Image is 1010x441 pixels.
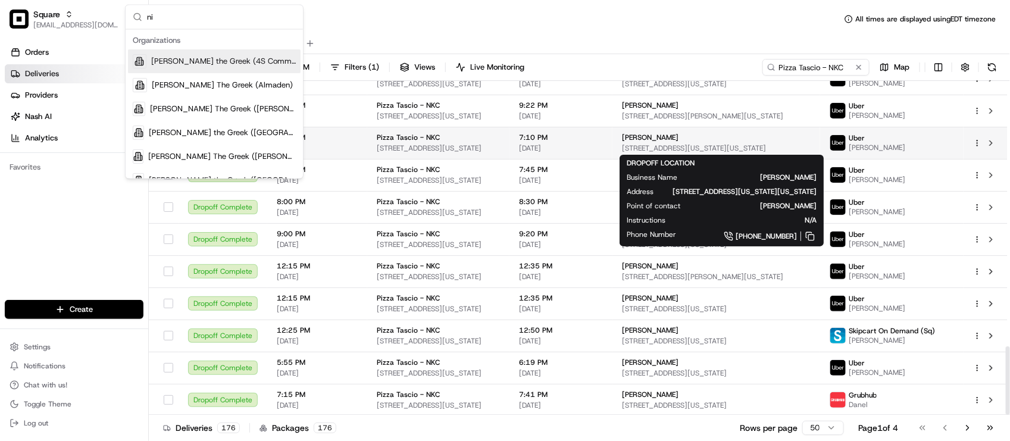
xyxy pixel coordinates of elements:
[519,229,603,239] span: 9:20 PM
[830,199,846,215] img: uber-new-logo.jpeg
[849,262,865,271] span: Uber
[622,133,678,142] span: [PERSON_NAME]
[622,368,811,378] span: [STREET_ADDRESS][US_STATE]
[830,392,846,408] img: 5e692f75ce7d37001a5d71f1
[149,128,296,139] span: [PERSON_NAME] the Greek ([GEOGRAPHIC_DATA])
[830,167,846,183] img: uber-new-logo.jpeg
[673,187,817,196] span: [STREET_ADDRESS][US_STATE][US_STATE]
[5,300,143,319] button: Create
[830,232,846,247] img: uber-new-logo.jpeg
[40,126,151,135] div: We're available if you need us!
[830,296,846,311] img: uber-new-logo.jpeg
[277,133,358,142] span: 6:50 PM
[5,396,143,412] button: Toggle Theme
[112,173,191,184] span: API Documentation
[5,158,143,177] div: Favorites
[277,272,358,282] span: [DATE]
[377,368,500,378] span: [STREET_ADDRESS][US_STATE]
[519,133,603,142] span: 7:10 PM
[277,197,358,207] span: 8:00 PM
[519,272,603,282] span: [DATE]
[894,62,909,73] span: Map
[128,32,301,50] div: Organizations
[5,43,148,62] a: Orders
[377,165,440,174] span: Pizza Tascio - NKC
[622,336,811,346] span: [STREET_ADDRESS][US_STATE]
[849,143,905,152] span: [PERSON_NAME]
[377,133,440,142] span: Pizza Tascio - NKC
[849,336,935,345] span: [PERSON_NAME]
[736,232,797,241] span: [PHONE_NUMBER]
[377,304,500,314] span: [STREET_ADDRESS][US_STATE]
[277,293,358,303] span: 12:15 PM
[849,101,865,111] span: Uber
[377,336,500,346] span: [STREET_ADDRESS][US_STATE]
[277,326,358,335] span: 12:25 PM
[314,423,336,433] div: 176
[377,176,500,185] span: [STREET_ADDRESS][US_STATE]
[96,168,196,189] a: 💻API Documentation
[622,304,811,314] span: [STREET_ADDRESS][US_STATE]
[12,12,36,36] img: Nash
[377,143,500,153] span: [STREET_ADDRESS][US_STATE]
[377,229,440,239] span: Pizza Tascio - NKC
[519,165,603,174] span: 7:45 PM
[849,368,905,377] span: [PERSON_NAME]
[277,336,358,346] span: [DATE]
[148,152,296,162] span: [PERSON_NAME] The Greek ([PERSON_NAME] / Santa [PERSON_NAME])
[622,390,678,399] span: [PERSON_NAME]
[277,111,358,121] span: [DATE]
[627,201,680,211] span: Point of contact
[519,358,603,367] span: 6:19 PM
[627,230,676,239] span: Phone Number
[277,368,358,378] span: [DATE]
[12,48,217,67] p: Welcome 👋
[849,165,865,175] span: Uber
[849,111,905,120] span: [PERSON_NAME]
[277,143,358,153] span: [DATE]
[5,64,148,83] a: Deliveries
[849,230,865,239] span: Uber
[451,59,530,76] button: Live Monitoring
[152,80,293,91] span: [PERSON_NAME] The Greek (Almaden)
[849,175,905,184] span: [PERSON_NAME]
[5,415,143,431] button: Log out
[858,422,898,434] div: Page 1 of 4
[377,197,440,207] span: Pizza Tascio - NKC
[519,208,603,217] span: [DATE]
[849,326,935,336] span: Skipcart On Demand (Sq)
[740,422,798,434] p: Rows per page
[5,5,123,33] button: SquareSquare[EMAIL_ADDRESS][DOMAIN_NAME]
[855,14,996,24] span: All times are displayed using EDT timezone
[24,380,67,390] span: Chat with us!
[5,377,143,393] button: Chat with us!
[762,59,870,76] input: Type to search
[5,107,148,126] a: Nash AI
[31,77,196,89] input: Clear
[12,114,33,135] img: 1736555255976-a54dd68f-1ca7-489b-9aae-adbdc363a1c4
[25,47,49,58] span: Orders
[277,304,358,314] span: [DATE]
[33,8,60,20] button: Square
[377,401,500,410] span: [STREET_ADDRESS][US_STATE]
[519,197,603,207] span: 8:30 PM
[519,326,603,335] span: 12:50 PM
[622,358,678,367] span: [PERSON_NAME]
[277,208,358,217] span: [DATE]
[377,240,500,249] span: [STREET_ADDRESS][US_STATE]
[377,358,440,367] span: Pizza Tascio - NKC
[10,10,29,29] img: Square
[147,5,296,29] input: Search...
[622,143,811,153] span: [STREET_ADDRESS][US_STATE][US_STATE]
[519,79,603,89] span: [DATE]
[377,101,440,110] span: Pizza Tascio - NKC
[70,304,93,315] span: Create
[163,422,240,434] div: Deliveries
[24,418,48,428] span: Log out
[33,20,118,30] button: [EMAIL_ADDRESS][DOMAIN_NAME]
[519,293,603,303] span: 12:35 PM
[622,101,678,110] span: [PERSON_NAME]
[277,358,358,367] span: 5:55 PM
